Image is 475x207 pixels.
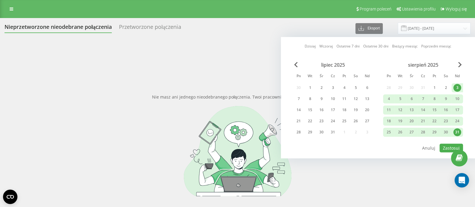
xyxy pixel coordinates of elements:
[361,117,373,126] div: ndz 27 lip 2025
[363,95,371,103] div: 13
[295,106,303,114] div: 14
[339,83,350,92] div: pt 4 lip 2025
[318,106,325,114] div: 16
[327,94,339,103] div: czw 10 lip 2025
[363,44,388,49] a: Ostatnie 30 dni
[408,95,416,103] div: 6
[304,117,316,126] div: wt 22 lip 2025
[361,83,373,92] div: ndz 6 lip 2025
[5,24,112,33] div: Nieprzetworzone nieodebrane połączenia
[327,83,339,92] div: czw 3 lip 2025
[419,144,439,152] button: Anuluj
[383,94,394,103] div: pon 4 sie 2025
[394,117,406,126] div: wt 19 sie 2025
[430,72,439,81] abbr: piątek
[340,72,349,81] abbr: piątek
[385,117,393,125] div: 18
[419,72,428,81] abbr: czwartek
[440,105,452,114] div: sob 16 sie 2025
[327,128,339,137] div: czw 31 lip 2025
[441,72,450,81] abbr: sobota
[339,117,350,126] div: pt 25 lip 2025
[452,105,463,114] div: ndz 17 sie 2025
[431,117,438,125] div: 22
[329,84,337,92] div: 3
[295,117,303,125] div: 21
[458,62,462,67] span: Next Month
[363,72,372,81] abbr: niedziela
[431,106,438,114] div: 15
[355,23,383,34] button: Eksport
[452,83,463,92] div: ndz 3 sie 2025
[394,94,406,103] div: wt 5 sie 2025
[328,72,337,81] abbr: czwartek
[336,44,360,49] a: Ostatnie 7 dni
[339,94,350,103] div: pt 11 lip 2025
[419,106,427,114] div: 14
[392,44,418,49] a: Bieżący miesiąc
[316,117,327,126] div: śr 23 lip 2025
[402,7,436,11] span: Ustawienia profilu
[419,95,427,103] div: 7
[408,117,416,125] div: 20
[442,128,450,136] div: 30
[417,94,429,103] div: czw 7 sie 2025
[452,94,463,103] div: ndz 10 sie 2025
[329,95,337,103] div: 10
[327,105,339,114] div: czw 17 lip 2025
[383,62,463,68] div: sierpień 2025
[340,117,348,125] div: 25
[429,117,440,126] div: pt 22 sie 2025
[306,95,314,103] div: 8
[306,106,314,114] div: 15
[394,105,406,114] div: wt 12 sie 2025
[407,72,416,81] abbr: środa
[442,106,450,114] div: 16
[383,128,394,137] div: pon 25 sie 2025
[304,83,316,92] div: wt 1 lip 2025
[408,128,416,136] div: 27
[408,106,416,114] div: 13
[431,95,438,103] div: 8
[318,84,325,92] div: 2
[453,117,461,125] div: 24
[453,84,461,92] div: 3
[316,128,327,137] div: śr 30 lip 2025
[352,95,360,103] div: 12
[452,117,463,126] div: ndz 24 sie 2025
[316,105,327,114] div: śr 16 lip 2025
[453,95,461,103] div: 10
[384,72,393,81] abbr: poniedziałek
[350,94,361,103] div: sob 12 lip 2025
[293,117,304,126] div: pon 21 lip 2025
[293,105,304,114] div: pon 14 lip 2025
[406,128,417,137] div: śr 27 sie 2025
[440,117,452,126] div: sob 23 sie 2025
[316,83,327,92] div: śr 2 lip 2025
[421,44,451,49] a: Poprzedni miesiąc
[385,106,393,114] div: 11
[306,84,314,92] div: 1
[340,95,348,103] div: 11
[417,117,429,126] div: czw 21 sie 2025
[294,62,298,67] span: Previous Month
[329,128,337,136] div: 31
[453,106,461,114] div: 17
[350,117,361,126] div: sob 26 lip 2025
[294,72,303,81] abbr: poniedziałek
[396,128,404,136] div: 26
[452,128,463,137] div: ndz 31 sie 2025
[352,84,360,92] div: 5
[361,105,373,114] div: ndz 20 lip 2025
[396,95,404,103] div: 5
[442,95,450,103] div: 9
[304,128,316,137] div: wt 29 lip 2025
[352,106,360,114] div: 19
[429,83,440,92] div: pt 1 sie 2025
[429,94,440,103] div: pt 8 sie 2025
[396,117,404,125] div: 19
[455,173,469,187] div: Open Intercom Messenger
[429,105,440,114] div: pt 15 sie 2025
[363,117,371,125] div: 27
[352,117,360,125] div: 26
